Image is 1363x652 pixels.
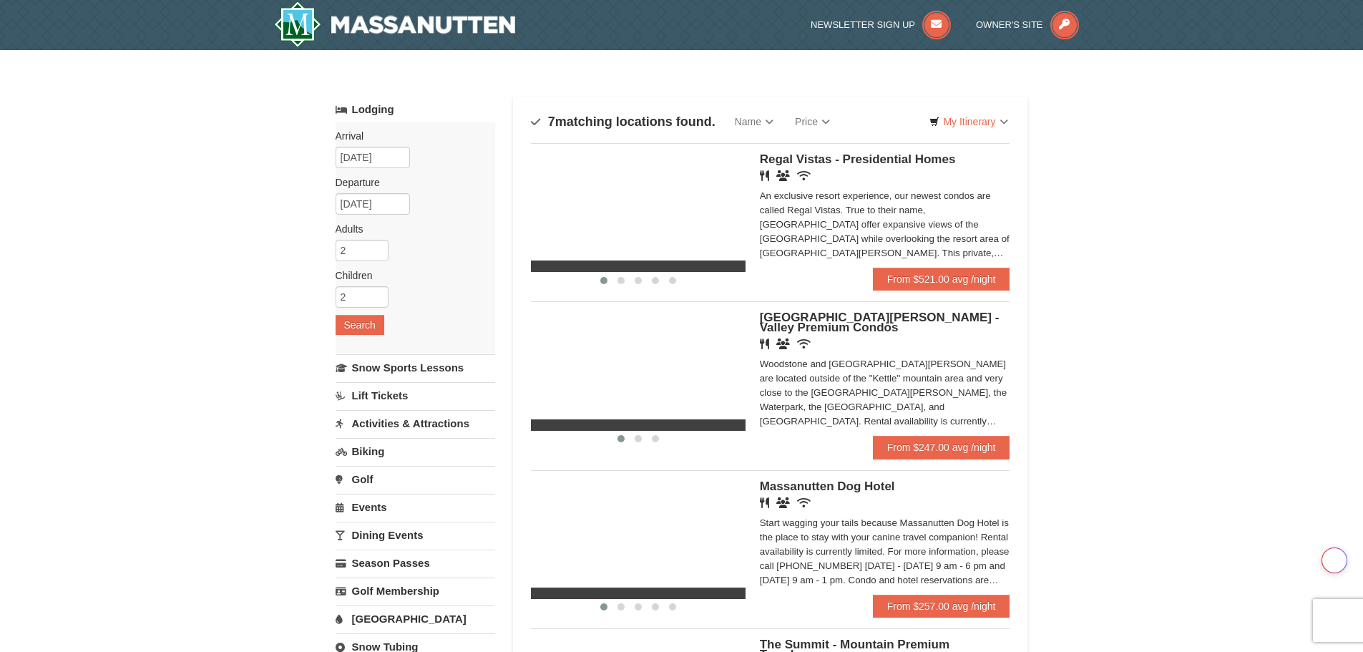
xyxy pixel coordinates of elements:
h4: matching locations found. [531,115,715,129]
span: Owner's Site [976,19,1043,30]
i: Banquet Facilities [776,497,790,508]
a: Golf Membership [336,578,495,604]
a: Name [724,107,784,136]
i: Banquet Facilities [776,170,790,181]
a: Dining Events [336,522,495,548]
i: Restaurant [760,170,769,181]
i: Restaurant [760,497,769,508]
a: My Itinerary [920,111,1017,132]
div: An exclusive resort experience, our newest condos are called Regal Vistas. True to their name, [G... [760,189,1010,261]
a: Golf [336,466,495,492]
a: From $521.00 avg /night [873,268,1010,291]
a: Price [784,107,841,136]
button: Search [336,315,384,335]
a: From $247.00 avg /night [873,436,1010,459]
a: Newsletter Sign Up [811,19,951,30]
a: Owner's Site [976,19,1079,30]
label: Adults [336,222,484,236]
span: 7 [548,115,555,129]
a: Activities & Attractions [336,410,495,437]
a: From $257.00 avg /night [873,595,1010,618]
i: Wireless Internet (free) [797,497,811,508]
span: Regal Vistas - Presidential Homes [760,152,956,166]
label: Children [336,268,484,283]
label: Departure [336,175,484,190]
a: Lodging [336,97,495,122]
a: Events [336,494,495,520]
i: Wireless Internet (free) [797,170,811,181]
span: [GEOGRAPHIC_DATA][PERSON_NAME] - Valley Premium Condos [760,311,1000,334]
a: Season Passes [336,550,495,576]
a: [GEOGRAPHIC_DATA] [336,605,495,632]
a: Snow Sports Lessons [336,354,495,381]
span: Newsletter Sign Up [811,19,915,30]
a: Lift Tickets [336,382,495,409]
span: Massanutten Dog Hotel [760,480,895,493]
a: Massanutten Resort [274,1,516,47]
img: Massanutten Resort Logo [274,1,516,47]
label: Arrival [336,129,484,143]
i: Wireless Internet (free) [797,339,811,349]
a: Biking [336,438,495,464]
div: Start wagging your tails because Massanutten Dog Hotel is the place to stay with your canine trav... [760,516,1010,588]
i: Restaurant [760,339,769,349]
div: Woodstone and [GEOGRAPHIC_DATA][PERSON_NAME] are located outside of the "Kettle" mountain area an... [760,357,1010,429]
i: Banquet Facilities [776,339,790,349]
